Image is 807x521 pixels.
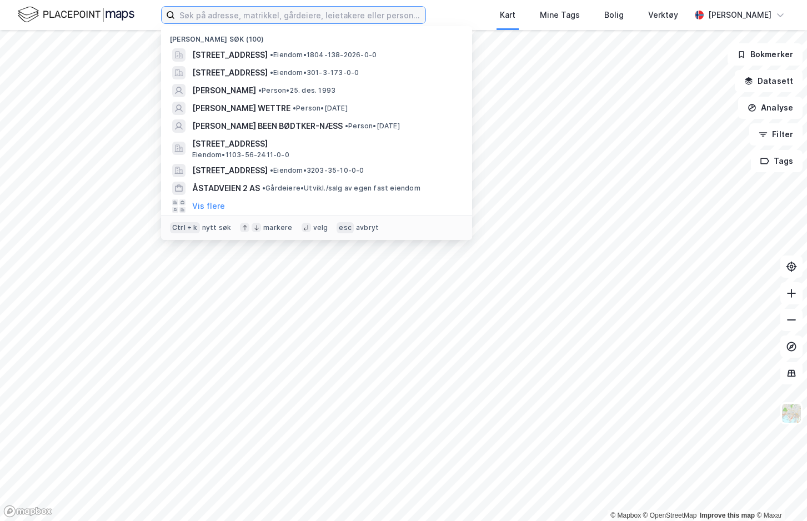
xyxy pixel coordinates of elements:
button: Filter [749,123,803,146]
img: Z [781,403,802,424]
button: Tags [751,150,803,172]
span: Eiendom • 3203-35-10-0-0 [270,166,364,175]
div: Bolig [604,8,624,22]
div: markere [263,223,292,232]
div: esc [337,222,354,233]
span: [STREET_ADDRESS] [192,164,268,177]
span: • [345,122,348,130]
span: • [270,166,273,174]
div: velg [313,223,328,232]
span: Eiendom • 1103-56-2411-0-0 [192,151,289,159]
span: • [270,68,273,77]
button: Bokmerker [728,43,803,66]
span: ÅSTADVEIEN 2 AS [192,182,260,195]
input: Søk på adresse, matrikkel, gårdeiere, leietakere eller personer [175,7,425,23]
span: Person • [DATE] [345,122,400,131]
span: [PERSON_NAME] [192,84,256,97]
span: • [258,86,262,94]
span: [PERSON_NAME] BEEN BØDTKER-NÆSS [192,119,343,133]
div: avbryt [356,223,379,232]
button: Analyse [738,97,803,119]
span: [STREET_ADDRESS] [192,137,459,151]
button: Vis flere [192,199,225,213]
span: Person • [DATE] [293,104,348,113]
button: Datasett [735,70,803,92]
a: Improve this map [700,512,755,519]
a: Mapbox [610,512,641,519]
div: Mine Tags [540,8,580,22]
span: • [293,104,296,112]
span: [STREET_ADDRESS] [192,48,268,62]
a: Mapbox homepage [3,505,52,518]
div: Verktøy [648,8,678,22]
a: Maxar [756,512,782,519]
span: [PERSON_NAME] WETTRE [192,102,290,115]
div: nytt søk [202,223,232,232]
img: logo.f888ab2527a4732fd821a326f86c7f29.svg [18,5,134,24]
a: OpenStreetMap [643,512,697,519]
span: Eiendom • 1804-138-2026-0-0 [270,51,377,59]
div: Kart [500,8,515,22]
div: Ctrl + k [170,222,200,233]
span: Person • 25. des. 1993 [258,86,335,95]
span: • [262,184,265,192]
div: [PERSON_NAME] søk (100) [161,26,472,46]
span: Eiendom • 301-3-173-0-0 [270,68,359,77]
span: [STREET_ADDRESS] [192,66,268,79]
span: Gårdeiere • Utvikl./salg av egen fast eiendom [262,184,420,193]
div: [PERSON_NAME] [708,8,771,22]
span: • [270,51,273,59]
